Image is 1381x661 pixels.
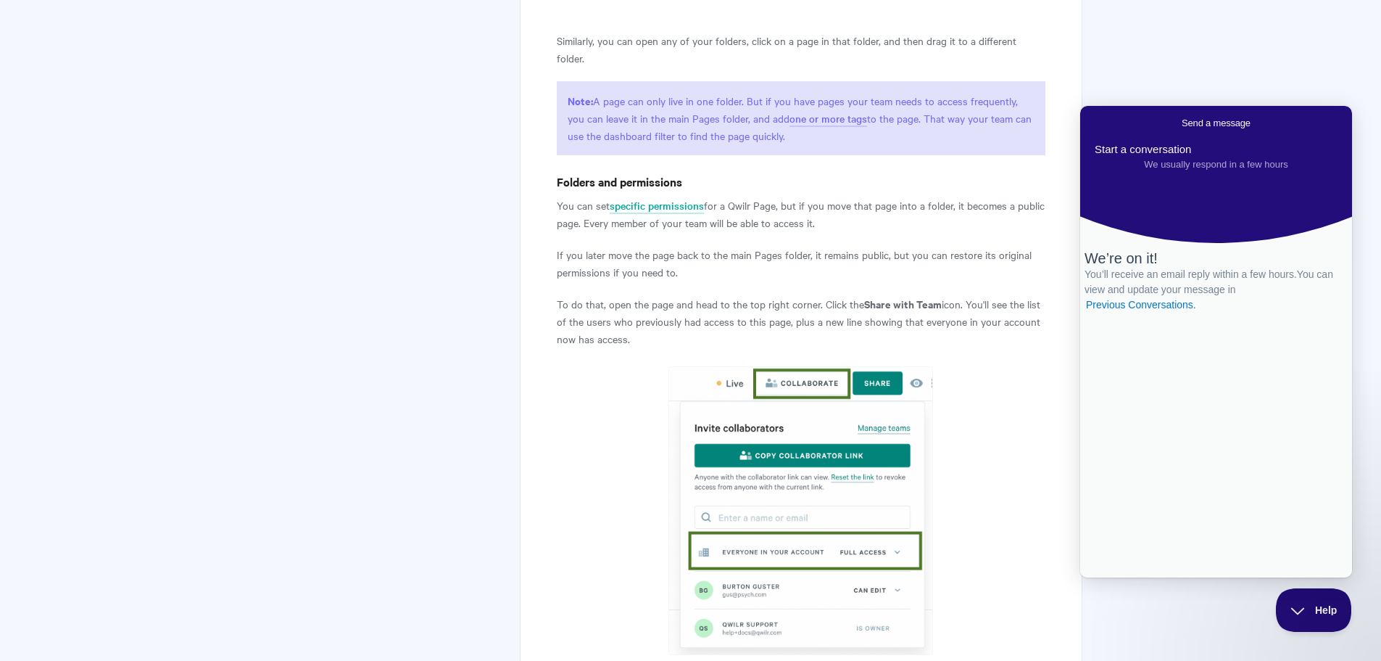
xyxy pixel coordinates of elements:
p: You can set for a Qwilr Page, but if you move that page into a folder, it becomes a public page. ... [557,197,1045,231]
h4: Folders and permissions [557,173,1045,191]
p: If you later move the page back to the main Pages folder, it remains public, but you can restore ... [557,246,1045,281]
a: specific permissions [610,198,704,214]
iframe: To enrich screen reader interactions, please activate Accessibility in Grammarly extension settings [1080,106,1352,578]
p: To do that, open the page and head to the top right corner. Click the icon. You'll see the list o... [557,295,1045,348]
iframe: Help Scout Beacon - Close [1276,588,1352,632]
strong: Note: [568,93,593,108]
strong: Share with Team [864,296,942,311]
p: A page can only live in one folder. But if you have pages your team needs to access frequently, y... [557,81,1045,155]
a: one or more tags [789,111,867,127]
p: Similarly, you can open any of your folders, click on a page in that folder, and then drag it to ... [557,32,1045,67]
